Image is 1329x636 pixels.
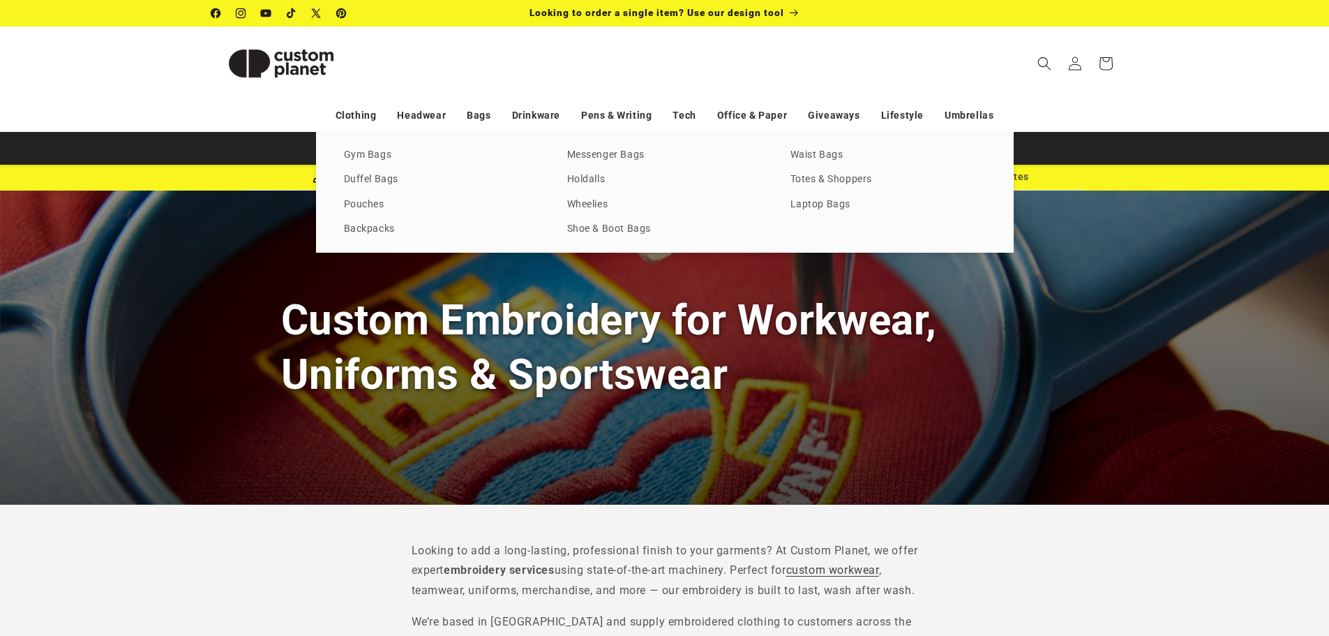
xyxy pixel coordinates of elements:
a: Waist Bags [790,146,986,165]
h1: Custom Embroidery for Workwear, Uniforms & Sportswear [281,293,1049,401]
a: Office & Paper [717,103,787,128]
a: Giveaways [808,103,859,128]
a: Bags [467,103,490,128]
span: Looking to order a single item? Use our design tool [530,7,784,18]
a: Drinkware [512,103,560,128]
p: Looking to add a long-lasting, professional finish to your garments? At Custom Planet, we offer e... [412,541,918,601]
a: Wheelies [567,195,763,214]
a: Pouches [344,195,539,214]
a: Clothing [336,103,377,128]
a: Tech [673,103,696,128]
a: Headwear [397,103,446,128]
a: Gym Bags [344,146,539,165]
summary: Search [1029,48,1060,79]
a: Lifestyle [881,103,924,128]
a: Umbrellas [945,103,993,128]
a: Totes & Shoppers [790,170,986,189]
a: Backpacks [344,220,539,239]
img: Custom Planet [211,32,351,95]
a: Duffel Bags [344,170,539,189]
a: Shoe & Boot Bags [567,220,763,239]
a: custom workwear [786,563,879,577]
a: Messenger Bags [567,146,763,165]
a: Custom Planet [206,27,356,100]
a: Holdalls [567,170,763,189]
strong: embroidery services [444,563,554,577]
a: Pens & Writing [581,103,652,128]
iframe: Chat Widget [1259,569,1329,636]
a: Laptop Bags [790,195,986,214]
